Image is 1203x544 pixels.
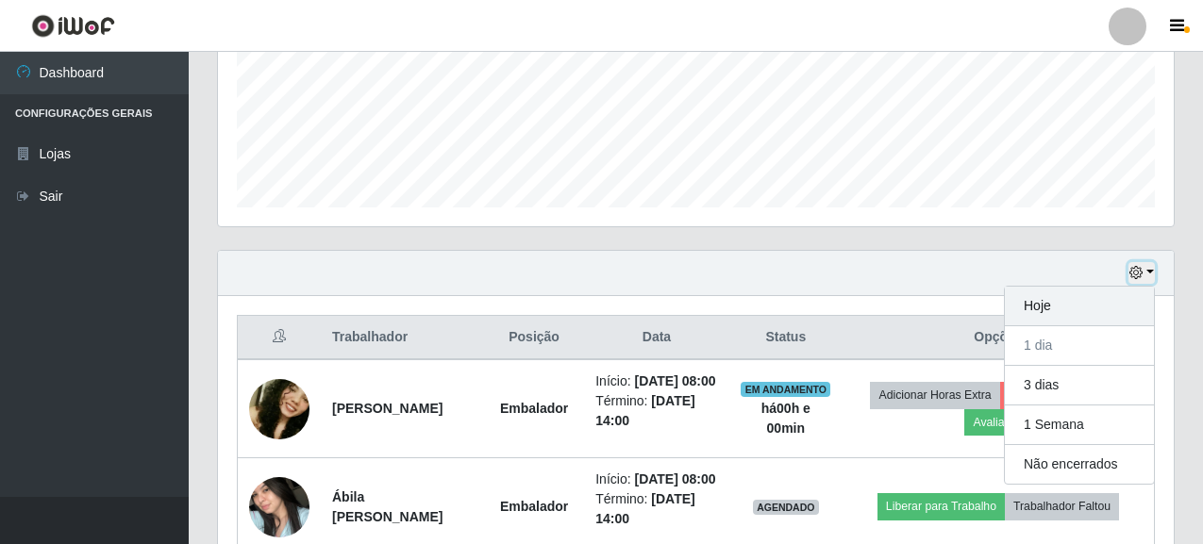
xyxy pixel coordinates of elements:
button: 3 dias [1005,366,1154,405]
button: Forçar Encerramento [1000,382,1127,408]
th: Data [584,316,728,360]
th: Status [729,316,843,360]
button: Avaliação [964,409,1031,436]
time: [DATE] 08:00 [634,471,715,486]
th: Trabalhador [321,316,484,360]
button: Trabalhador Faltou [1005,493,1119,519]
th: Opções [843,316,1155,360]
button: Não encerrados [1005,445,1154,484]
li: Início: [595,470,717,489]
button: Hoje [1005,287,1154,326]
time: [DATE] 08:00 [634,373,715,388]
img: CoreUI Logo [31,14,115,38]
span: EM ANDAMENTO [741,382,830,397]
li: Início: [595,371,717,391]
img: 1666052653586.jpeg [249,345,309,472]
button: Liberar para Trabalho [877,493,1005,519]
button: Adicionar Horas Extra [870,382,999,408]
strong: Embalador [500,401,568,416]
button: 1 dia [1005,326,1154,366]
strong: Ábila [PERSON_NAME] [332,489,443,524]
button: 1 Semana [1005,405,1154,445]
li: Término: [595,391,717,431]
th: Posição [484,316,584,360]
strong: há 00 h e 00 min [761,401,810,436]
strong: Embalador [500,499,568,514]
li: Término: [595,489,717,529]
strong: [PERSON_NAME] [332,401,443,416]
span: AGENDADO [753,500,819,515]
